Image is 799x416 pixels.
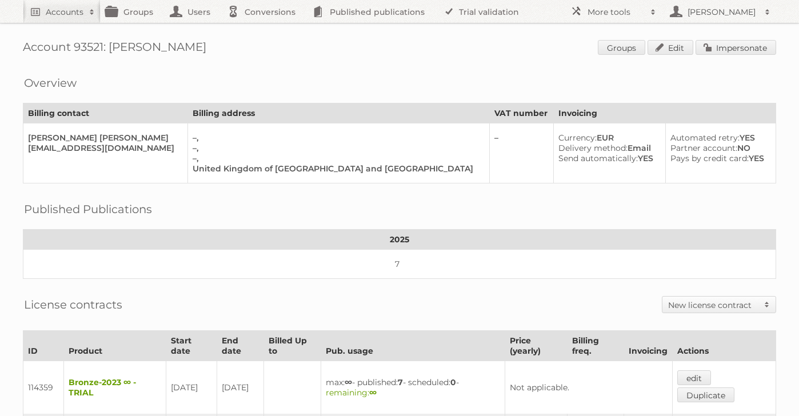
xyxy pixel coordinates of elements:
[662,297,776,313] a: New license contract
[558,133,597,143] span: Currency:
[558,143,656,153] div: Email
[321,331,505,361] th: Pub. usage
[24,201,152,218] h2: Published Publications
[24,296,122,313] h2: License contracts
[598,40,645,55] a: Groups
[28,143,178,153] div: [EMAIL_ADDRESS][DOMAIN_NAME]
[624,331,672,361] th: Invoicing
[64,331,166,361] th: Product
[554,103,776,123] th: Invoicing
[648,40,693,55] a: Edit
[28,133,178,143] div: [PERSON_NAME] [PERSON_NAME]
[193,133,480,143] div: –,
[193,163,480,174] div: United Kingdom of [GEOGRAPHIC_DATA] and [GEOGRAPHIC_DATA]
[193,153,480,163] div: –,
[64,361,166,414] td: Bronze-2023 ∞ - TRIAL
[23,361,64,414] td: 114359
[670,153,749,163] span: Pays by credit card:
[166,331,217,361] th: Start date
[369,387,377,398] strong: ∞
[677,370,711,385] a: edit
[23,103,188,123] th: Billing contact
[670,133,766,143] div: YES
[558,133,656,143] div: EUR
[670,143,766,153] div: NO
[166,361,217,414] td: [DATE]
[505,361,672,414] td: Not applicable.
[670,153,766,163] div: YES
[23,230,776,250] th: 2025
[450,377,456,387] strong: 0
[345,377,352,387] strong: ∞
[677,387,734,402] a: Duplicate
[668,299,758,311] h2: New license contract
[398,377,403,387] strong: 7
[321,361,505,414] td: max: - published: - scheduled: -
[23,40,776,57] h1: Account 93521: [PERSON_NAME]
[187,103,489,123] th: Billing address
[685,6,759,18] h2: [PERSON_NAME]
[489,103,554,123] th: VAT number
[23,250,776,279] td: 7
[217,361,264,414] td: [DATE]
[505,331,568,361] th: Price (yearly)
[558,153,656,163] div: YES
[758,297,776,313] span: Toggle
[672,331,776,361] th: Actions
[217,331,264,361] th: End date
[24,74,77,91] h2: Overview
[46,6,83,18] h2: Accounts
[23,331,64,361] th: ID
[568,331,624,361] th: Billing freq.
[670,143,737,153] span: Partner account:
[326,387,377,398] span: remaining:
[264,331,321,361] th: Billed Up to
[489,123,554,183] td: –
[193,143,480,153] div: –,
[696,40,776,55] a: Impersonate
[558,153,638,163] span: Send automatically:
[588,6,645,18] h2: More tools
[558,143,628,153] span: Delivery method:
[670,133,740,143] span: Automated retry:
